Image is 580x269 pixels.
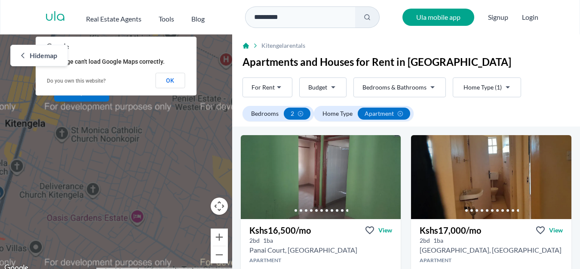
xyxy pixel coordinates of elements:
span: For Rent [252,83,275,92]
a: Do you own this website? [47,78,106,84]
button: Zoom out [211,246,228,263]
span: Home Type (1) [463,83,502,92]
h2: 2 bedroom Apartment for rent in Kitengela - Kshs 17,000/mo -Siangiki Wines Lounge, Kitengela, Ken... [420,245,562,255]
button: Login [522,12,538,22]
h1: Apartments and Houses for Rent in [GEOGRAPHIC_DATA] [242,55,570,69]
button: Real Estate Agents [86,10,141,24]
span: Home Type [322,109,353,118]
span: Hide map [30,50,57,61]
span: Signup [488,9,508,26]
h5: 2 bedrooms [249,236,260,245]
button: OK [155,73,185,88]
h5: 1 bathrooms [263,236,273,245]
nav: Main [86,10,222,24]
h3: Kshs 16,500 /mo [249,224,311,236]
span: apartment [365,109,394,118]
span: View [378,226,392,235]
h4: Apartment [241,257,401,264]
h2: Tools [159,14,174,24]
h2: 2 bedroom Apartment for rent in Kitengela - Kshs 16,500/mo -Panai Court, Kitengela, Kenya, Kajiad... [249,245,357,255]
button: For Rent [242,77,292,97]
button: Budget [299,77,347,97]
span: View [549,226,563,235]
span: Bedrooms [251,109,279,118]
h3: Kshs 17,000 /mo [420,224,481,236]
h2: Blog [191,14,205,24]
h4: Apartment [411,257,571,264]
button: Zoom in [211,229,228,246]
a: Blog [191,10,205,24]
span: This page can't load Google Maps correctly. [46,58,165,65]
span: Budget [308,83,327,92]
a: Ula mobile app [402,9,474,26]
button: Bedrooms & Bathrooms [353,77,446,97]
h5: 1 bathrooms [433,236,443,245]
h2: Real Estate Agents [86,14,141,24]
img: 2 bedroom Apartment for rent - Kshs 17,000/mo - in Kitengela near Siangiki Wines Lounge, Kitengel... [411,135,571,219]
button: Map camera controls [211,198,228,215]
button: Home Type (1) [453,77,521,97]
button: Tools [159,10,174,24]
span: 2 [291,109,294,118]
span: Kitengela rentals [261,41,305,50]
span: Bedrooms & Bathrooms [362,83,427,92]
img: 2 bedroom Apartment for rent - Kshs 16,500/mo - in Kitengela Panai Court, Kitengela, Kenya, Kajia... [241,135,401,219]
a: ula [45,9,65,25]
h5: 2 bedrooms [420,236,430,245]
